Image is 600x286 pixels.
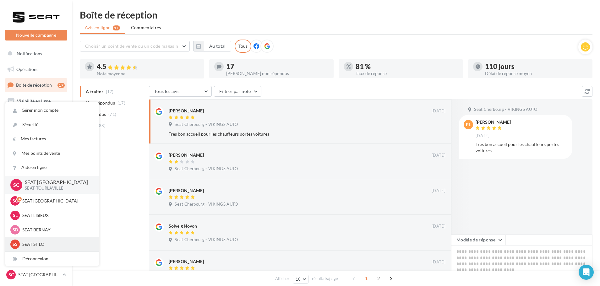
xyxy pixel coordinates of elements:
[5,118,99,132] a: Sécurité
[485,71,587,76] div: Délai de réponse moyen
[175,202,238,207] span: Seat Cherbourg - VIKINGS AUTO
[13,241,18,247] span: SS
[169,131,405,137] div: Tres bon accueil pour les chauffeurs portes voitures
[4,110,68,123] a: Campagnes
[4,47,66,60] button: Notifications
[214,86,261,97] button: Filtrer par note
[476,133,489,139] span: [DATE]
[293,275,309,283] button: 10
[80,10,592,19] div: Boîte de réception
[193,41,231,51] button: Au total
[25,179,89,186] p: SEAT [GEOGRAPHIC_DATA]
[85,43,178,49] span: Choisir un point de vente ou un code magasin
[16,67,38,72] span: Opérations
[4,78,68,92] a: Boîte de réception17
[226,63,329,70] div: 17
[22,241,91,247] p: SEAT ST LO
[361,273,371,283] span: 1
[22,212,91,219] p: SEAT LISIEUX
[131,24,161,31] span: Commentaires
[275,276,289,282] span: Afficher
[16,82,52,88] span: Boîte de réception
[312,276,338,282] span: résultats/page
[57,83,65,88] div: 17
[476,141,567,154] div: Tres bon accueil pour les chauffeurs portes voitures
[22,198,91,204] p: SEAT [GEOGRAPHIC_DATA]
[4,63,68,76] a: Opérations
[432,188,445,194] span: [DATE]
[13,198,18,204] span: SC
[98,123,106,128] span: (88)
[466,121,471,128] span: PL
[175,122,238,127] span: Seat Cherbourg - VIKINGS AUTO
[86,100,115,106] span: Non répondus
[5,269,67,281] a: SC SEAT [GEOGRAPHIC_DATA]
[17,51,42,56] span: Notifications
[169,108,204,114] div: [PERSON_NAME]
[474,107,537,112] span: Seat Cherbourg - VIKINGS AUTO
[4,141,68,154] a: Médiathèque
[25,186,89,191] p: SEAT-TOURLAVILLE
[374,273,384,283] span: 2
[18,272,60,278] p: SEAT [GEOGRAPHIC_DATA]
[108,112,116,117] span: (71)
[485,63,587,70] div: 110 jours
[8,272,14,278] span: SC
[5,252,99,266] div: Déconnexion
[175,237,238,243] span: Seat Cherbourg - VIKINGS AUTO
[4,94,68,108] a: Visibilité en ligne
[117,100,125,105] span: (17)
[432,259,445,265] span: [DATE]
[432,224,445,229] span: [DATE]
[226,71,329,76] div: [PERSON_NAME] non répondus
[451,235,506,245] button: Modèle de réponse
[13,227,18,233] span: SB
[97,63,199,70] div: 4.5
[169,187,204,194] div: [PERSON_NAME]
[13,212,18,219] span: SL
[80,41,190,51] button: Choisir un point de vente ou un code magasin
[356,71,458,76] div: Taux de réponse
[5,103,99,117] a: Gérer mon compte
[5,132,99,146] a: Mes factures
[149,86,212,97] button: Tous les avis
[296,277,301,282] span: 10
[4,157,68,170] a: Calendrier
[175,166,238,172] span: Seat Cherbourg - VIKINGS AUTO
[17,98,51,104] span: Visibilité en ligne
[169,258,204,265] div: [PERSON_NAME]
[4,126,68,139] a: Contacts
[432,153,445,158] span: [DATE]
[5,30,67,40] button: Nouvelle campagne
[154,89,180,94] span: Tous les avis
[476,120,511,124] div: [PERSON_NAME]
[97,72,199,76] div: Note moyenne
[579,265,594,280] div: Open Intercom Messenger
[5,146,99,160] a: Mes points de vente
[13,181,19,188] span: SC
[356,63,458,70] div: 81 %
[432,108,445,114] span: [DATE]
[235,40,251,53] div: Tous
[169,223,197,229] div: Solveig Noyon
[22,227,91,233] p: SEAT BERNAY
[169,152,204,158] div: [PERSON_NAME]
[4,172,68,191] a: PLV et print personnalisable
[4,193,68,212] a: Campagnes DataOnDemand
[204,41,231,51] button: Au total
[5,160,99,175] a: Aide en ligne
